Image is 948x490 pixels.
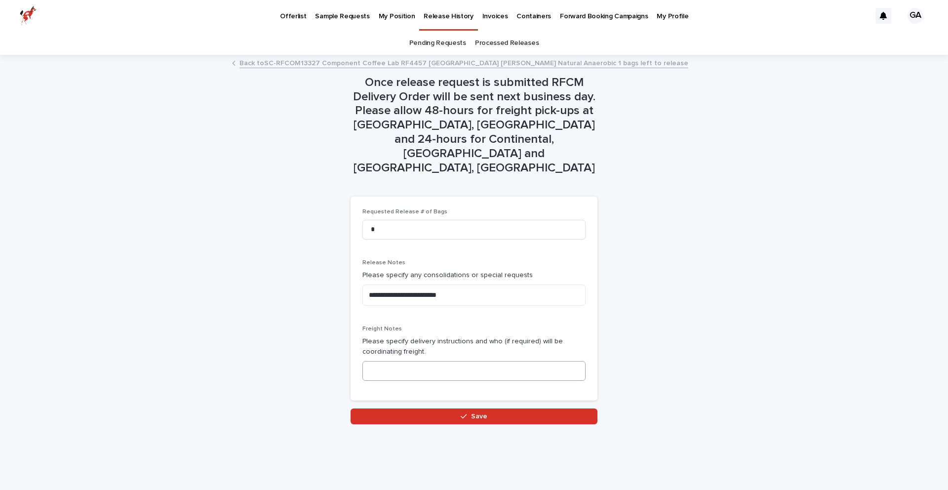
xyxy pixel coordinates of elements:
a: Pending Requests [409,32,466,55]
p: Please specify any consolidations or special requests [362,270,586,281]
img: zttTXibQQrCfv9chImQE [20,6,37,26]
span: Release Notes [362,260,405,266]
h1: Once release request is submitted RFCM Delivery Order will be sent next business day. Please allo... [351,76,597,175]
a: Processed Releases [475,32,539,55]
a: Back toSC-RFCOM13327 Component Coffee Lab RF4457 [GEOGRAPHIC_DATA] [PERSON_NAME] Natural Anaerobi... [239,57,688,68]
div: GA [908,8,923,24]
p: Please specify delivery instructions and who (if required) will be coordinating freight. [362,336,586,357]
button: Save [351,408,597,424]
span: Save [471,413,487,420]
span: Requested Release # of Bags [362,209,447,215]
span: Freight Notes [362,326,402,332]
